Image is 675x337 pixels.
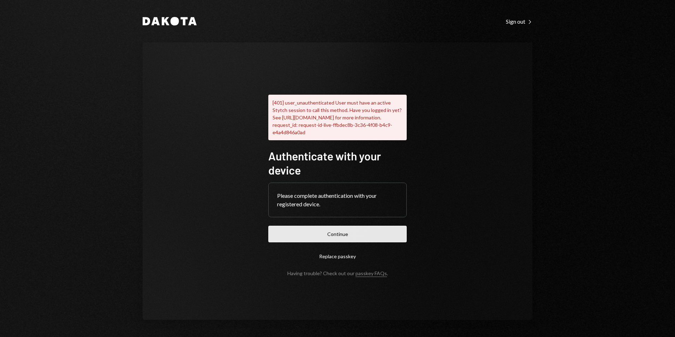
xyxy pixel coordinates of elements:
[268,226,407,242] button: Continue
[356,270,387,277] a: passkey FAQs
[268,95,407,140] div: [401] user_unauthenticated User must have an active Stytch session to call this method. Have you ...
[268,248,407,265] button: Replace passkey
[277,191,398,208] div: Please complete authentication with your registered device.
[287,270,388,276] div: Having trouble? Check out our .
[268,149,407,177] h1: Authenticate with your device
[506,17,532,25] a: Sign out
[506,18,532,25] div: Sign out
